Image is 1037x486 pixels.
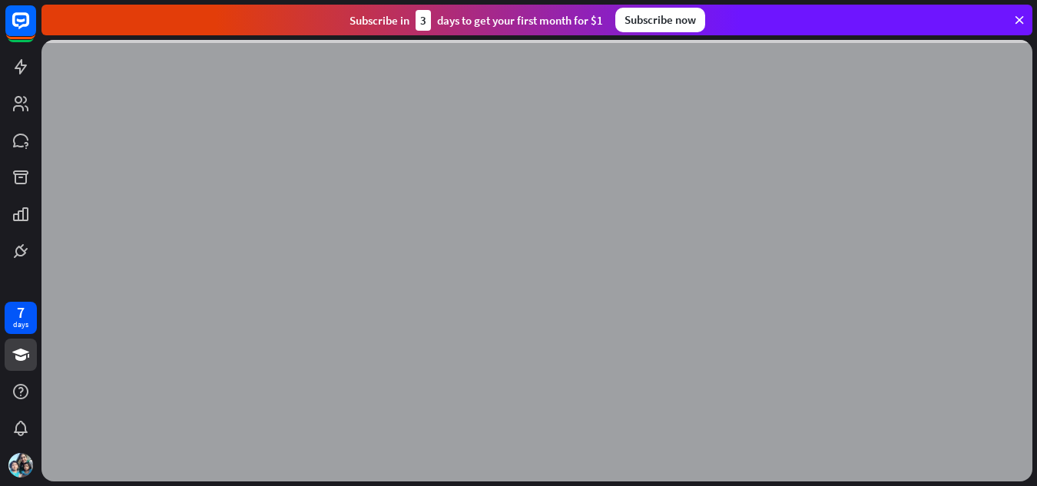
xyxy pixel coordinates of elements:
div: Subscribe in days to get your first month for $1 [350,10,603,31]
div: 3 [416,10,431,31]
div: days [13,319,28,330]
div: 7 [17,306,25,319]
div: Subscribe now [615,8,705,32]
a: 7 days [5,302,37,334]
